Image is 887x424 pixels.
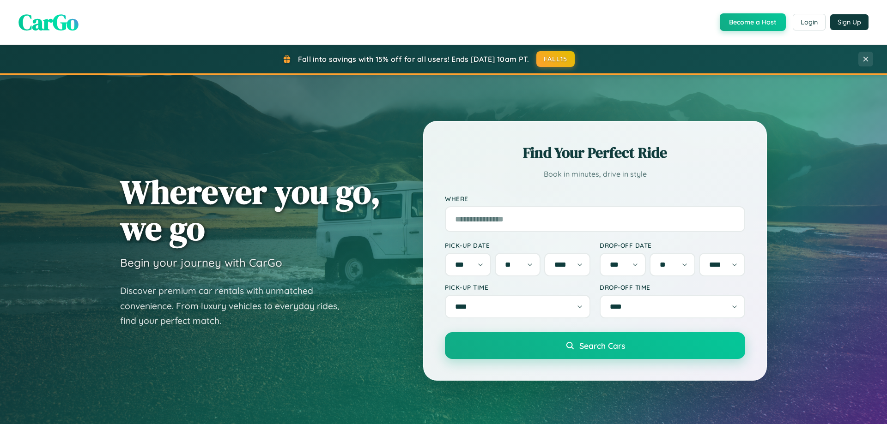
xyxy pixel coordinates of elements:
h2: Find Your Perfect Ride [445,143,745,163]
span: CarGo [18,7,79,37]
button: Sign Up [830,14,869,30]
h1: Wherever you go, we go [120,173,381,246]
button: Become a Host [720,13,786,31]
label: Drop-off Time [600,283,745,291]
label: Drop-off Date [600,241,745,249]
p: Discover premium car rentals with unmatched convenience. From luxury vehicles to everyday rides, ... [120,283,351,328]
label: Where [445,195,745,203]
button: Search Cars [445,332,745,359]
span: Search Cars [579,340,625,351]
button: FALL15 [536,51,575,67]
h3: Begin your journey with CarGo [120,256,282,269]
span: Fall into savings with 15% off for all users! Ends [DATE] 10am PT. [298,54,529,64]
label: Pick-up Date [445,241,590,249]
p: Book in minutes, drive in style [445,167,745,181]
button: Login [793,14,826,30]
label: Pick-up Time [445,283,590,291]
